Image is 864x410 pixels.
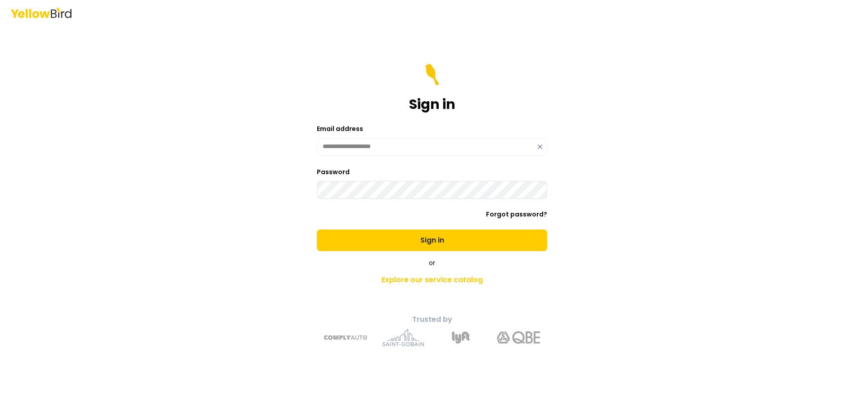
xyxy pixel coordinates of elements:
[317,167,350,176] label: Password
[486,210,547,219] a: Forgot password?
[274,271,590,289] a: Explore our service catalog
[317,124,363,133] label: Email address
[274,314,590,325] p: Trusted by
[317,230,547,251] button: Sign in
[429,258,435,267] span: or
[409,96,455,113] h1: Sign in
